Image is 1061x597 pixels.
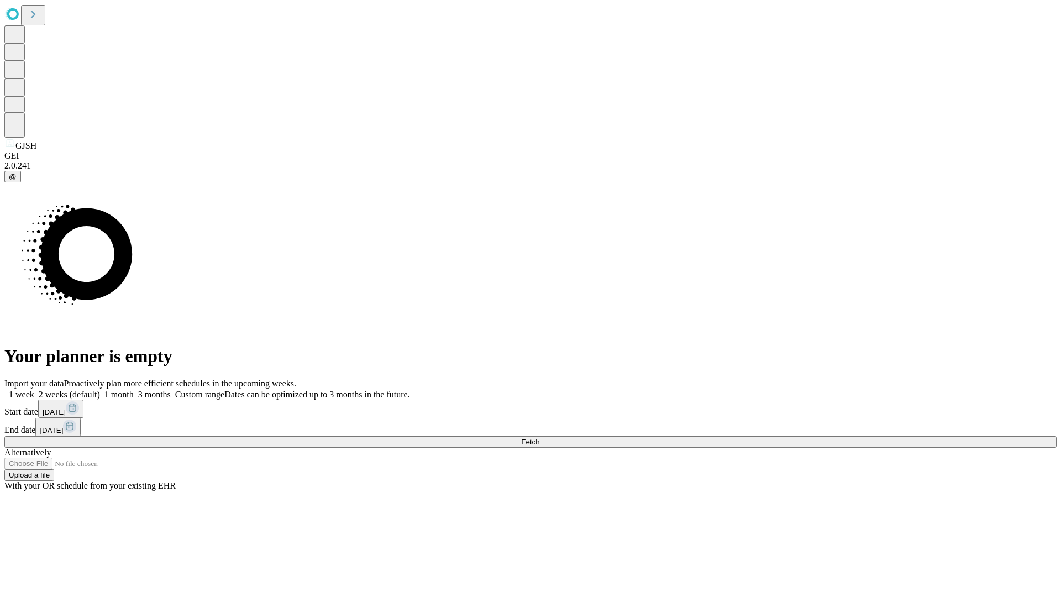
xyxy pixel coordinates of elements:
button: Upload a file [4,469,54,481]
div: End date [4,418,1057,436]
span: Dates can be optimized up to 3 months in the future. [224,390,409,399]
h1: Your planner is empty [4,346,1057,366]
span: [DATE] [43,408,66,416]
button: [DATE] [38,400,83,418]
span: Import your data [4,379,64,388]
div: GEI [4,151,1057,161]
span: Custom range [175,390,224,399]
span: 2 weeks (default) [39,390,100,399]
div: 2.0.241 [4,161,1057,171]
button: @ [4,171,21,182]
span: GJSH [15,141,36,150]
span: 3 months [138,390,171,399]
span: 1 week [9,390,34,399]
span: Fetch [521,438,539,446]
button: Fetch [4,436,1057,448]
span: Alternatively [4,448,51,457]
span: With your OR schedule from your existing EHR [4,481,176,490]
span: [DATE] [40,426,63,434]
div: Start date [4,400,1057,418]
button: [DATE] [35,418,81,436]
span: @ [9,172,17,181]
span: Proactively plan more efficient schedules in the upcoming weeks. [64,379,296,388]
span: 1 month [104,390,134,399]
